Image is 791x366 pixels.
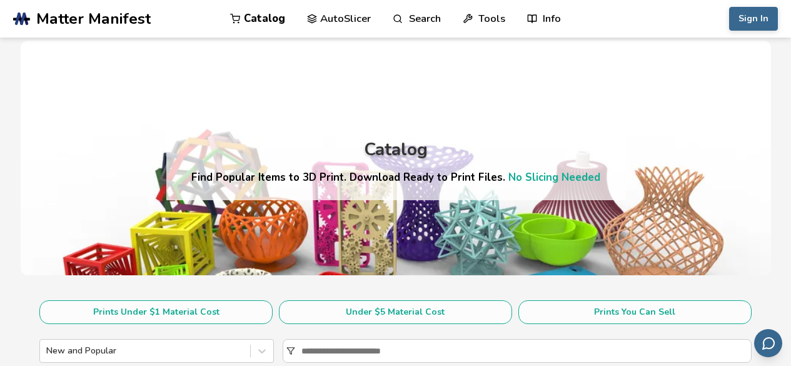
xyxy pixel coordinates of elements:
[364,140,428,160] div: Catalog
[39,300,273,324] button: Prints Under $1 Material Cost
[279,300,512,324] button: Under $5 Material Cost
[754,329,782,357] button: Send feedback via email
[46,346,49,356] input: New and Popular
[508,170,600,185] a: No Slicing Needed
[518,300,752,324] button: Prints You Can Sell
[191,170,600,185] h4: Find Popular Items to 3D Print. Download Ready to Print Files.
[36,10,151,28] span: Matter Manifest
[729,7,778,31] button: Sign In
